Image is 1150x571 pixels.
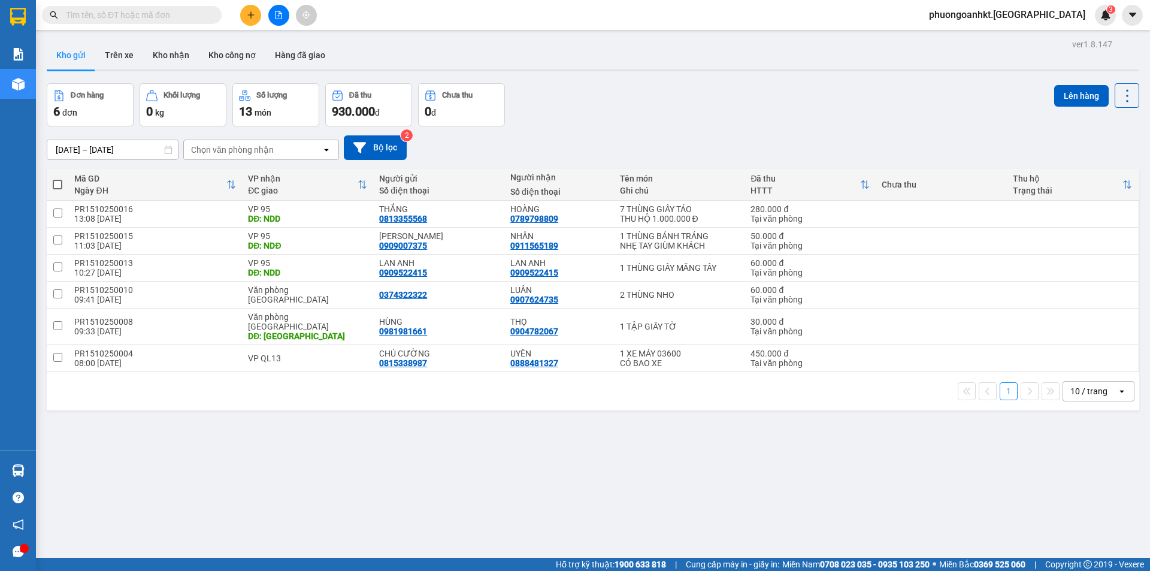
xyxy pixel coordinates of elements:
div: Đơn hàng [71,91,104,99]
div: THỌ [510,317,607,327]
div: HTTT [750,186,860,195]
button: Đơn hàng6đơn [47,83,134,126]
div: 0374322322 [379,290,427,300]
div: Số lượng [256,91,287,99]
button: plus [240,5,261,26]
div: 0907624735 [510,295,558,304]
div: DĐ: TÂN PHÚ [248,331,367,341]
span: message [13,546,24,557]
div: Tên món [620,174,739,183]
span: 0 [146,104,153,119]
span: 3 [1109,5,1113,14]
span: notification [13,519,24,530]
button: Hàng đã giao [265,41,335,70]
div: 0911565189 [510,241,558,250]
div: PR1510250004 [74,349,236,358]
div: Chọn văn phòng nhận [191,144,274,156]
div: Đã thu [750,174,860,183]
div: Văn phòng [GEOGRAPHIC_DATA] [248,312,367,331]
button: Kho gửi [47,41,95,70]
div: 450.000 đ [750,349,870,358]
div: 0909007375 [379,241,427,250]
img: warehouse-icon [12,78,25,90]
button: Chưa thu0đ [418,83,505,126]
div: Trạng thái [1013,186,1122,195]
span: 0 [425,104,431,119]
th: Toggle SortBy [68,169,242,201]
div: Người nhận [510,173,607,182]
div: 0813355568 [379,214,427,223]
div: PR1510250015 [74,231,236,241]
div: 1 XE MÁY 03600 [620,349,739,358]
button: Bộ lọc [344,135,407,160]
div: 08:00 [DATE] [74,358,236,368]
button: Lên hàng [1054,85,1109,107]
span: Miền Nam [782,558,930,571]
span: món [255,108,271,117]
div: 280.000 đ [750,204,870,214]
button: Trên xe [95,41,143,70]
div: XUÂN TRANG [379,231,498,241]
div: VP QL13 [248,354,367,363]
div: THẮNG [379,204,498,214]
div: 50.000 đ [750,231,870,241]
div: Số điện thoại [510,187,607,197]
span: question-circle [13,492,24,503]
div: PR1510250013 [74,258,236,268]
div: Ghi chú [620,186,739,195]
span: đ [375,108,380,117]
div: Văn phòng [GEOGRAPHIC_DATA] [248,285,367,304]
button: Số lượng13món [232,83,319,126]
div: Tại văn phòng [750,214,870,223]
button: Kho nhận [143,41,199,70]
div: DĐ: NDD [248,268,367,277]
div: Khối lượng [164,91,200,99]
div: DĐ: NDD [248,214,367,223]
div: ver 1.8.147 [1072,38,1112,51]
th: Toggle SortBy [745,169,876,201]
div: 2 THÙNG NHO [620,290,739,300]
span: copyright [1084,560,1092,569]
div: 1 TẬP GIẤY TỜ [620,322,739,331]
div: DĐ: NDĐ [248,241,367,250]
div: VP 95 [248,204,367,214]
div: 0909522415 [510,268,558,277]
div: 60.000 đ [750,258,870,268]
span: đ [431,108,436,117]
button: Khối lượng0kg [140,83,226,126]
div: Người gửi [379,174,498,183]
div: LAN ANH [510,258,607,268]
div: 0981981661 [379,327,427,336]
span: Cung cấp máy in - giấy in: [686,558,779,571]
span: caret-down [1127,10,1138,20]
span: plus [247,11,255,19]
div: 0909522415 [379,268,427,277]
div: 60.000 đ [750,285,870,295]
div: Số điện thoại [379,186,498,195]
div: NHẸ TAY GIÙM KHÁCH [620,241,739,250]
img: icon-new-feature [1100,10,1111,20]
div: UYÊN [510,349,607,358]
input: Select a date range. [47,140,178,159]
div: 11:03 [DATE] [74,241,236,250]
div: NHÂN [510,231,607,241]
img: solution-icon [12,48,25,61]
button: aim [296,5,317,26]
div: HOÀNG [510,204,607,214]
span: đơn [62,108,77,117]
svg: open [322,145,331,155]
span: phuongoanhkt.[GEOGRAPHIC_DATA] [919,7,1095,22]
span: 930.000 [332,104,375,119]
th: Toggle SortBy [1007,169,1138,201]
img: logo-vxr [10,8,26,26]
div: LAN ANH [379,258,498,268]
div: VP 95 [248,258,367,268]
div: 0888481327 [510,358,558,368]
span: | [675,558,677,571]
div: Tại văn phòng [750,295,870,304]
div: Chưa thu [442,91,473,99]
span: 6 [53,104,60,119]
button: caret-down [1122,5,1143,26]
div: PR1510250008 [74,317,236,327]
div: 10:27 [DATE] [74,268,236,277]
